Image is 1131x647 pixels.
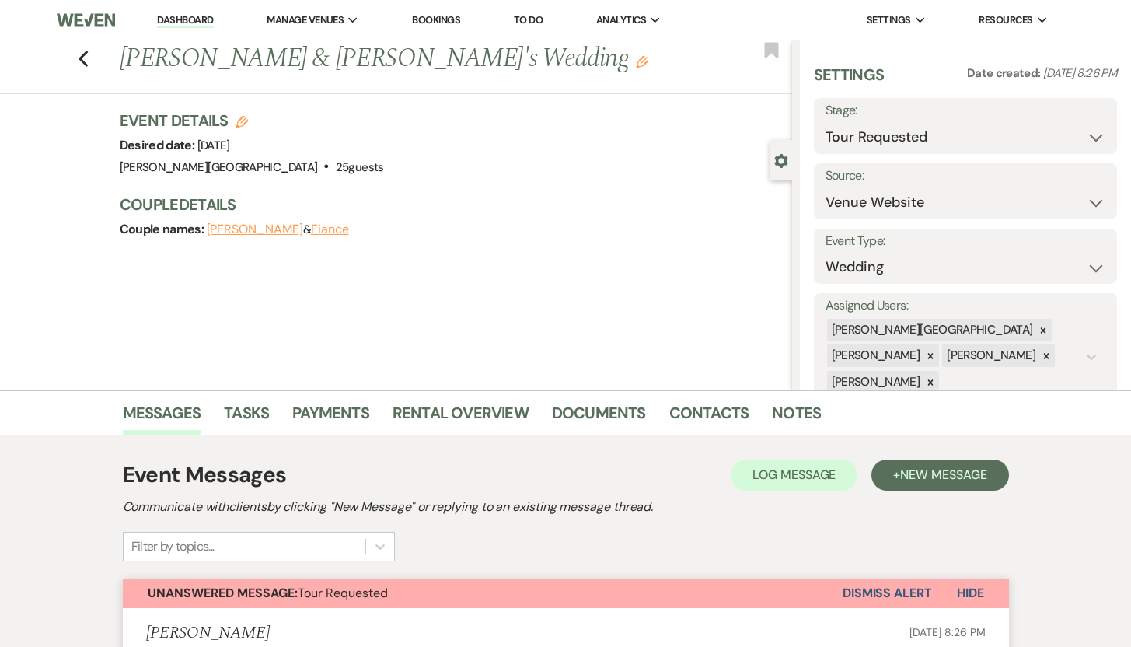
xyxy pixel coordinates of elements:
a: Bookings [412,13,460,26]
span: Settings [867,12,911,28]
div: [PERSON_NAME] [827,371,923,393]
a: Contacts [669,400,749,435]
button: Fiance [311,223,349,236]
h2: Communicate with clients by clicking "New Message" or replying to an existing message thread. [123,498,1009,516]
button: +New Message [871,460,1008,491]
h3: Event Details [120,110,384,131]
div: [PERSON_NAME] [827,344,923,367]
span: [DATE] 8:26 PM [909,625,985,639]
span: Couple names: [120,221,207,237]
a: Tasks [224,400,269,435]
label: Stage: [826,100,1106,122]
label: Source: [826,165,1106,187]
span: Analytics [596,12,646,28]
span: New Message [900,467,986,483]
span: Tour Requested [148,585,388,601]
h3: Couple Details [120,194,777,215]
a: Notes [772,400,821,435]
button: Log Message [731,460,857,491]
div: [PERSON_NAME] [942,344,1038,367]
span: [PERSON_NAME][GEOGRAPHIC_DATA] [120,159,318,175]
span: Manage Venues [267,12,344,28]
div: [PERSON_NAME][GEOGRAPHIC_DATA] [827,319,1035,341]
h1: Event Messages [123,459,287,491]
span: [DATE] 8:26 PM [1043,65,1117,81]
button: Dismiss Alert [843,579,932,608]
img: Weven Logo [57,4,115,37]
span: Desired date: [120,137,197,153]
a: Messages [123,400,201,435]
button: [PERSON_NAME] [207,223,303,236]
a: Rental Overview [393,400,529,435]
span: Hide [957,585,984,601]
div: Filter by topics... [131,537,215,556]
strong: Unanswered Message: [148,585,298,601]
a: To Do [514,13,543,26]
button: Edit [636,54,648,68]
a: Documents [552,400,646,435]
h3: Settings [814,64,885,98]
h1: [PERSON_NAME] & [PERSON_NAME]'s Wedding [120,40,651,78]
span: Resources [979,12,1032,28]
a: Dashboard [157,13,213,28]
span: 25 guests [336,159,384,175]
span: & [207,222,349,237]
span: Log Message [752,467,836,483]
h5: [PERSON_NAME] [146,624,270,643]
span: Date created: [967,65,1043,81]
a: Payments [292,400,369,435]
button: Hide [932,579,1009,608]
button: Close lead details [774,152,788,167]
span: [DATE] [197,138,230,153]
label: Assigned Users: [826,295,1106,317]
label: Event Type: [826,230,1106,253]
button: Unanswered Message:Tour Requested [123,579,843,608]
